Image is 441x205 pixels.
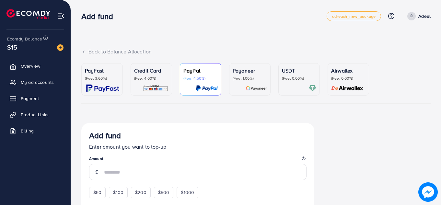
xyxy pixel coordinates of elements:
[143,85,168,92] img: card
[134,76,168,81] p: (Fee: 4.00%)
[329,85,366,92] img: card
[89,131,121,140] h3: Add fund
[86,85,119,92] img: card
[5,108,66,121] a: Product Links
[21,79,54,85] span: My ad accounts
[21,128,34,134] span: Billing
[309,85,316,92] img: card
[135,189,146,196] span: $200
[89,156,307,164] legend: Amount
[85,67,119,74] p: PayFast
[183,67,218,74] p: PayPal
[282,76,316,81] p: (Fee: 0.00%)
[21,111,49,118] span: Product Links
[93,189,101,196] span: $50
[7,36,42,42] span: Ecomdy Balance
[418,182,438,202] img: image
[57,12,64,20] img: menu
[6,9,50,19] img: logo
[113,189,123,196] span: $100
[233,76,267,81] p: (Fee: 1.00%)
[21,63,40,69] span: Overview
[331,76,366,81] p: (Fee: 0.00%)
[5,60,66,73] a: Overview
[5,92,66,105] a: Payment
[134,67,168,74] p: Credit Card
[196,85,218,92] img: card
[81,12,118,21] h3: Add fund
[81,48,431,55] div: Back to Balance Allocation
[5,76,66,89] a: My ad accounts
[7,42,17,52] span: $15
[418,12,431,20] p: Adeel
[233,67,267,74] p: Payoneer
[246,85,267,92] img: card
[158,189,169,196] span: $500
[89,143,307,151] p: Enter amount you want to top-up
[282,67,316,74] p: USDT
[21,95,39,102] span: Payment
[327,11,381,21] a: adreach_new_package
[405,12,431,20] a: Adeel
[331,67,366,74] p: Airwallex
[57,44,64,51] img: image
[183,76,218,81] p: (Fee: 4.50%)
[5,124,66,137] a: Billing
[85,76,119,81] p: (Fee: 3.60%)
[332,14,376,18] span: adreach_new_package
[181,189,194,196] span: $1000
